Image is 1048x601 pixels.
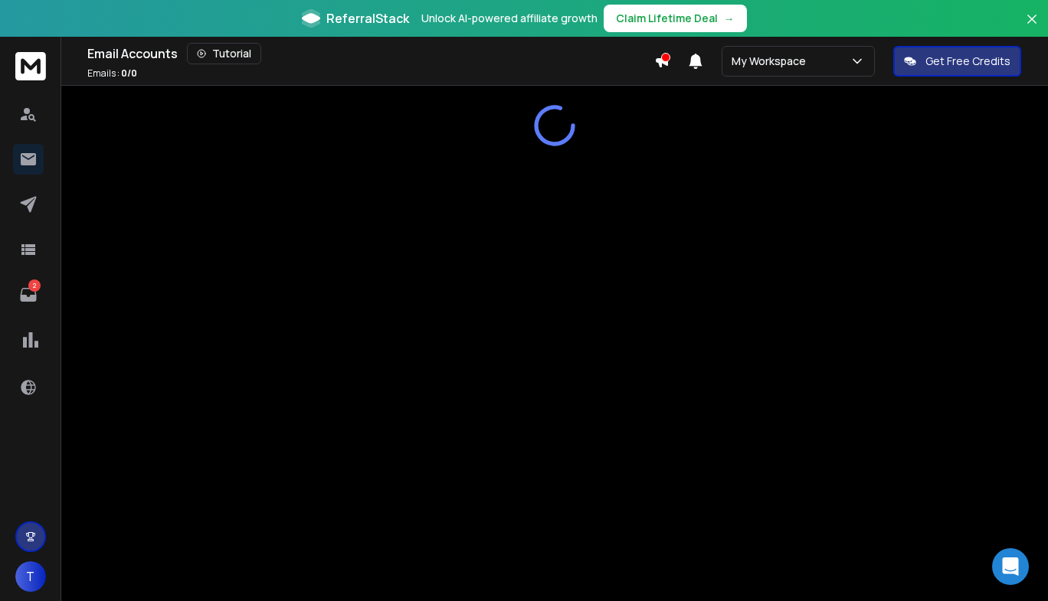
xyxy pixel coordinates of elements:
button: Claim Lifetime Deal→ [604,5,747,32]
div: Email Accounts [87,43,654,64]
a: 2 [13,279,44,310]
div: Open Intercom Messenger [992,548,1029,585]
button: Get Free Credits [893,46,1021,77]
p: Unlock AI-powered affiliate growth [421,11,598,26]
p: Emails : [87,67,137,80]
p: Get Free Credits [925,54,1010,69]
button: T [15,561,46,592]
button: Tutorial [187,43,261,64]
span: ReferralStack [326,9,409,28]
p: My Workspace [732,54,812,69]
span: → [724,11,735,26]
button: Close banner [1022,9,1042,46]
p: 2 [28,279,41,292]
span: 0 / 0 [121,67,137,80]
